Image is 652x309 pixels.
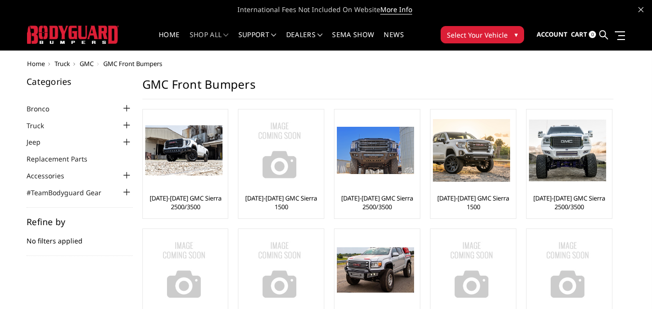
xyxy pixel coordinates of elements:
[27,217,133,256] div: No filters applied
[238,31,277,50] a: Support
[145,231,222,309] img: No Image
[529,231,610,309] a: No Image
[103,59,162,68] span: GMC Front Bumpers
[241,231,318,309] img: No Image
[241,112,318,189] img: No Image
[27,154,99,164] a: Replacement Parts
[27,77,133,86] h5: Categories
[80,59,94,68] a: GMC
[537,30,568,39] span: Account
[337,194,417,211] a: [DATE]-[DATE] GMC Sierra 2500/3500
[145,194,226,211] a: [DATE]-[DATE] GMC Sierra 2500/3500
[433,231,510,309] img: No Image
[241,112,321,189] a: No Image
[571,22,596,48] a: Cart 0
[142,77,613,99] h1: GMC Front Bumpers
[384,31,403,50] a: News
[529,231,606,309] img: No Image
[441,26,524,43] button: Select Your Vehicle
[27,26,119,43] img: BODYGUARD BUMPERS
[241,194,321,211] a: [DATE]-[DATE] GMC Sierra 1500
[433,194,513,211] a: [DATE]-[DATE] GMC Sierra 1500
[529,194,610,211] a: [DATE]-[DATE] GMC Sierra 2500/3500
[27,121,56,131] a: Truck
[537,22,568,48] a: Account
[27,171,76,181] a: Accessories
[27,188,113,198] a: #TeamBodyguard Gear
[447,30,508,40] span: Select Your Vehicle
[332,31,374,50] a: SEMA Show
[286,31,323,50] a: Dealers
[571,30,587,39] span: Cart
[241,231,321,309] a: No Image
[589,31,596,38] span: 0
[145,231,226,309] a: No Image
[55,59,70,68] a: Truck
[27,59,45,68] a: Home
[380,5,412,14] a: More Info
[514,29,518,40] span: ▾
[27,104,61,114] a: Bronco
[190,31,229,50] a: shop all
[159,31,180,50] a: Home
[27,217,133,226] h5: Refine by
[433,231,513,309] a: No Image
[27,137,53,147] a: Jeep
